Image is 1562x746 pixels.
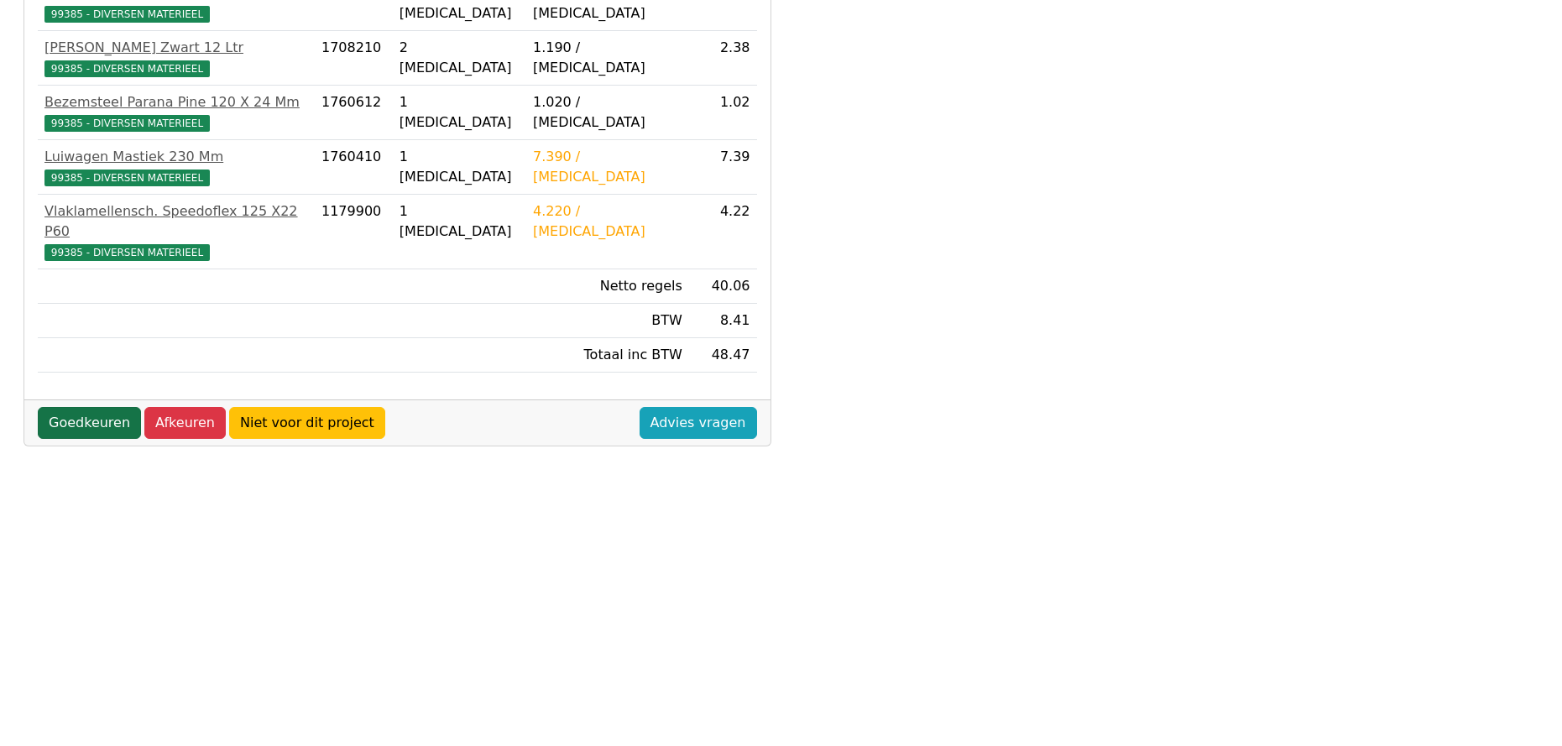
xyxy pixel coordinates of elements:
[44,115,210,132] span: 99385 - DIVERSEN MATERIEEL
[144,407,226,439] a: Afkeuren
[689,140,757,195] td: 7.39
[640,407,757,439] a: Advies vragen
[533,92,682,133] div: 1.020 / [MEDICAL_DATA]
[400,201,520,242] div: 1 [MEDICAL_DATA]
[44,92,308,112] div: Bezemsteel Parana Pine 120 X 24 Mm
[526,304,689,338] td: BTW
[44,6,210,23] span: 99385 - DIVERSEN MATERIEEL
[400,38,520,78] div: 2 [MEDICAL_DATA]
[44,92,308,133] a: Bezemsteel Parana Pine 120 X 24 Mm99385 - DIVERSEN MATERIEEL
[44,60,210,77] span: 99385 - DIVERSEN MATERIEEL
[315,195,393,269] td: 1179900
[229,407,385,439] a: Niet voor dit project
[44,147,308,187] a: Luiwagen Mastiek 230 Mm99385 - DIVERSEN MATERIEEL
[526,269,689,304] td: Netto regels
[44,147,308,167] div: Luiwagen Mastiek 230 Mm
[44,170,210,186] span: 99385 - DIVERSEN MATERIEEL
[689,304,757,338] td: 8.41
[44,38,308,78] a: [PERSON_NAME] Zwart 12 Ltr99385 - DIVERSEN MATERIEEL
[315,140,393,195] td: 1760410
[44,244,210,261] span: 99385 - DIVERSEN MATERIEEL
[533,201,682,242] div: 4.220 / [MEDICAL_DATA]
[44,201,308,262] a: Vlaklamellensch. Speedoflex 125 X22 P6099385 - DIVERSEN MATERIEEL
[689,86,757,140] td: 1.02
[44,38,308,58] div: [PERSON_NAME] Zwart 12 Ltr
[533,38,682,78] div: 1.190 / [MEDICAL_DATA]
[526,338,689,373] td: Totaal inc BTW
[400,92,520,133] div: 1 [MEDICAL_DATA]
[689,338,757,373] td: 48.47
[315,31,393,86] td: 1708210
[533,147,682,187] div: 7.390 / [MEDICAL_DATA]
[689,195,757,269] td: 4.22
[689,31,757,86] td: 2.38
[689,269,757,304] td: 40.06
[38,407,141,439] a: Goedkeuren
[44,201,308,242] div: Vlaklamellensch. Speedoflex 125 X22 P60
[315,86,393,140] td: 1760612
[400,147,520,187] div: 1 [MEDICAL_DATA]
